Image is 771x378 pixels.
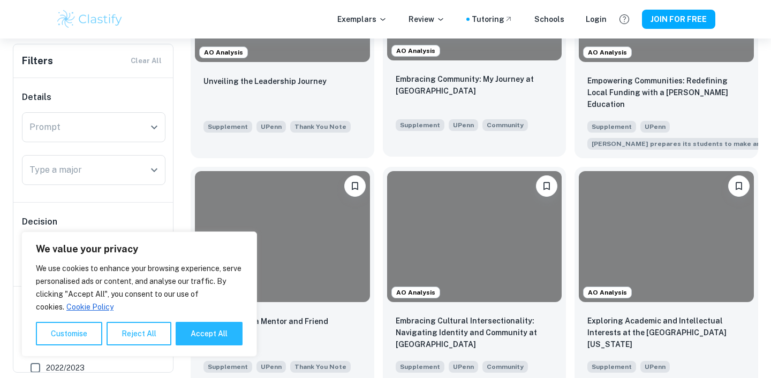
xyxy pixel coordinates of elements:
span: AO Analysis [584,48,631,57]
button: Open [147,163,162,178]
span: Supplement [587,361,636,373]
button: Customise [36,322,102,345]
p: We value your privacy [36,243,243,256]
span: UPenn [256,121,286,133]
div: We value your privacy [21,232,257,357]
h6: Filters [22,53,53,68]
p: Empowering Communities: Redefining Local Funding with a Wharton Education [587,75,745,110]
p: Gratitude for a Mentor and Friend [203,315,328,327]
span: AO Analysis [392,288,440,297]
button: Accept All [176,322,243,345]
span: Thank You Note [294,122,346,132]
span: 2022/2023 [46,362,85,374]
button: Please log in to bookmark exemplars [728,175,750,197]
a: Cookie Policy [66,302,114,312]
span: How will you explore community at Penn? Consider how Penn will help shape your perspective, and h... [482,118,528,131]
button: Please log in to bookmark exemplars [344,175,366,197]
button: JOIN FOR FREE [642,10,715,29]
span: UPenn [449,361,478,373]
span: Supplement [396,361,444,373]
p: Embracing Cultural Intersectionality: Navigating Identity and Community at Penn [396,315,554,350]
button: Please log in to bookmark exemplars [536,175,557,197]
p: Unveiling the Leadership Journey [203,75,327,87]
span: UPenn [449,119,478,131]
a: Tutoring [472,13,513,25]
button: Open [147,120,162,135]
span: Community [487,120,524,130]
p: We use cookies to enhance your browsing experience, serve personalised ads or content, and analys... [36,262,243,313]
span: Supplement [587,121,636,133]
span: UPenn [256,361,286,373]
span: Thank You Note [294,362,346,372]
h6: Details [22,91,165,104]
span: Community [487,362,524,372]
span: AO Analysis [584,288,631,297]
span: AO Analysis [392,46,440,56]
a: Schools [534,13,564,25]
p: Review [409,13,445,25]
p: Exploring Academic and Intellectual Interests at the University of Pennsylvania [587,315,745,350]
p: Embracing Community: My Journey at Penn [396,73,554,97]
h6: Decision [22,215,165,228]
span: AO Analysis [200,48,247,57]
p: Exemplars [337,13,387,25]
button: Reject All [107,322,171,345]
span: Write a short thank-you note to someone you have not yet thanked and would like to acknowledge. (... [290,360,351,373]
span: How will you explore community at Penn? Consider how Penn will help shape your perspective and id... [482,360,528,373]
span: UPenn [640,121,670,133]
span: Supplement [203,121,252,133]
span: Write a short thank-you note to someone you have not yet thanked and would like to acknowledge. (... [290,120,351,133]
span: Supplement [203,361,252,373]
span: Supplement [396,119,444,131]
span: UPenn [640,361,670,373]
img: Clastify logo [56,9,124,30]
a: Login [586,13,607,25]
button: Help and Feedback [615,10,633,28]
